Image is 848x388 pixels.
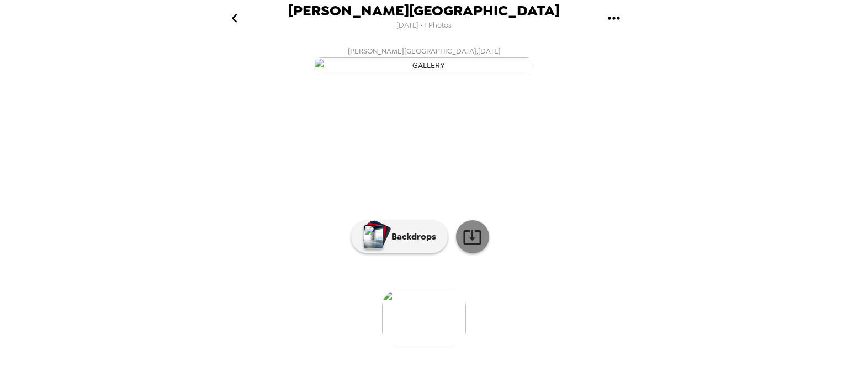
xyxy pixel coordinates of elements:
span: [PERSON_NAME][GEOGRAPHIC_DATA] , [DATE] [348,45,501,57]
button: [PERSON_NAME][GEOGRAPHIC_DATA],[DATE] [203,41,645,77]
button: Backdrops [351,220,448,253]
p: Backdrops [386,230,436,243]
span: [DATE] • 1 Photos [396,18,452,33]
img: gallery [314,57,534,73]
img: gallery [382,290,466,347]
span: [PERSON_NAME][GEOGRAPHIC_DATA] [288,3,560,18]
